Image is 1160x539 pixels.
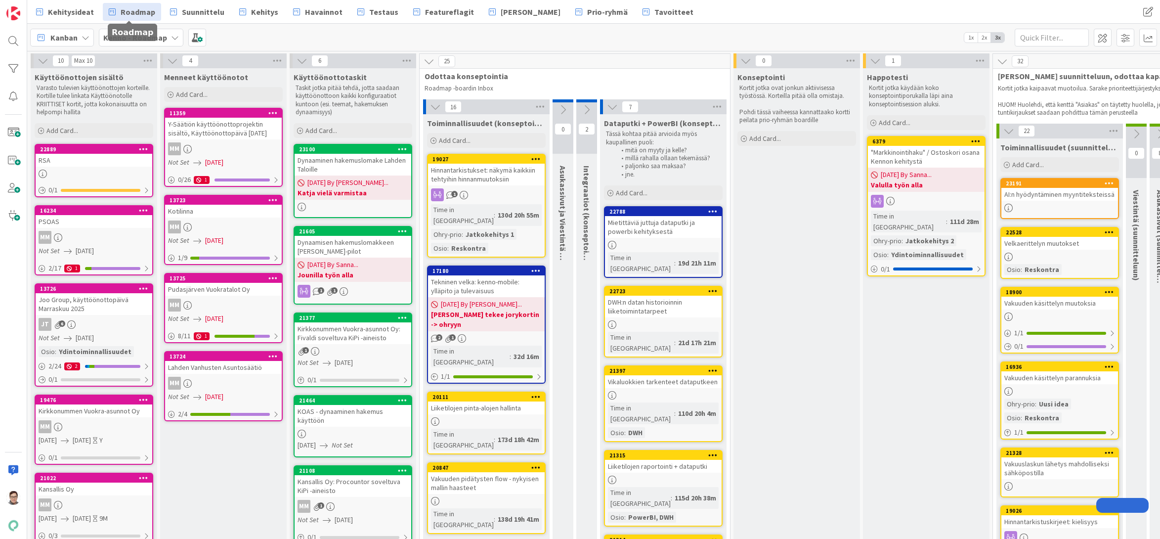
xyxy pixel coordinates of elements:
[36,451,152,464] div: 0/1
[605,207,722,216] div: 22788
[165,196,282,205] div: 13723
[294,226,412,305] a: 21605Dynaamisen hakemuslomakkeen [PERSON_NAME]-pilot[DATE] By Sanna...Jounilla työn alla
[251,6,278,18] span: Kehitys
[165,196,282,218] div: 13723Kotilinna
[194,176,210,184] div: 1
[295,466,411,475] div: 21108
[165,352,282,361] div: 13724
[604,365,723,442] a: 21397Vikaluokkien tarkenteet dataputkeenTime in [GEOGRAPHIC_DATA]:110d 20h 4mOsio:DWH
[1001,228,1118,250] div: 22528Velkaerittelyn muutokset
[165,330,282,342] div: 8/111
[6,6,20,20] img: Visit kanbanzone.com
[182,6,224,18] span: Suunnittelu
[439,136,471,145] span: Add Card...
[36,215,152,228] div: PSOAS
[871,249,887,260] div: Osio
[194,332,210,340] div: 1
[902,235,903,246] span: :
[608,252,674,274] div: Time in [GEOGRAPHIC_DATA]
[428,370,545,383] div: 1/1
[164,351,283,421] a: 13724Lahden Vanhusten AsuntosäätiöMMNot Set[DATE]2/4
[39,420,51,433] div: MM
[494,434,495,445] span: :
[946,216,947,227] span: :
[427,392,546,454] a: 20111Liiketilojen pinta-alojen hallintaTime in [GEOGRAPHIC_DATA]:173d 18h 42m
[881,170,932,180] span: [DATE] By Sanna...
[1014,328,1024,338] span: 1 / 1
[233,3,284,21] a: Kehitys
[299,228,411,235] div: 21605
[298,358,319,367] i: Not Set
[165,109,282,139] div: 11359Y-Säätiön käyttöönottoprojektin sisältö, Käyttöönottopäivä [DATE]
[587,6,628,18] span: Prio-ryhmä
[1001,237,1118,250] div: Velkaerittelyn muutokset
[205,392,223,402] span: [DATE]
[40,285,152,292] div: 13726
[428,463,545,472] div: 20847
[36,318,152,331] div: JT
[103,33,167,43] b: Kenno - Roadmap
[295,145,411,154] div: 23100
[1000,178,1119,219] a: 23191AI:n hyödyntäminen myyntiteksteissä
[1001,457,1118,479] div: Vakuuslaskun lähetys mahdolliseksi sähköpostilla
[676,408,719,419] div: 110d 20h 4m
[40,397,152,404] div: 19476
[887,249,889,260] span: :
[626,427,645,438] div: DWH
[48,361,61,371] span: 2 / 24
[428,463,545,494] div: 20847Vakuuden pidätysten flow - nykyisen mallin haasteet
[36,262,152,274] div: 2/171
[35,205,153,275] a: 16234PSOASMMNot Set[DATE]2/171
[1001,188,1118,201] div: AI:n hyödyntäminen myyntiteksteissä
[605,451,722,473] div: 21315Liiketilojen raportointi + dataputki
[1001,426,1118,439] div: 1/1
[295,227,411,236] div: 21605
[608,403,674,424] div: Time in [GEOGRAPHIC_DATA]
[605,451,722,460] div: 21315
[608,427,624,438] div: Osio
[431,204,494,226] div: Time in [GEOGRAPHIC_DATA]
[168,299,181,312] div: MM
[165,352,282,374] div: 13724Lahden Vanhusten Asuntosäätiö
[605,216,722,238] div: Mietittäviä juttuja dataputki ja powerbi kehityksestä
[165,142,282,155] div: MM
[431,243,447,254] div: Osio
[48,263,61,273] span: 2 / 17
[432,464,545,471] div: 20847
[295,314,411,322] div: 21377
[168,377,181,390] div: MM
[1004,399,1035,409] div: Ohry-prio
[511,351,542,362] div: 32d 16m
[295,314,411,344] div: 21377Kirkkonummen Vuokra-asunnot Oy: Fivaldi soveltuva KiPi -aineisto
[428,275,545,297] div: Tekninen velka: kenno-mobile: ylläpito ja tulevaisuus
[889,249,966,260] div: Ydintoiminnallisuudet
[608,332,674,354] div: Time in [GEOGRAPHIC_DATA]
[436,334,442,341] span: 2
[295,396,411,427] div: 21464KOAS - dynaaminen hakemus käyttöön
[674,408,676,419] span: :
[55,346,56,357] span: :
[40,207,152,214] div: 16234
[605,287,722,296] div: 22723
[30,3,100,21] a: Kehitysideat
[295,236,411,258] div: Dynaamisen hakemuslomakkeen [PERSON_NAME]-pilot
[1000,287,1119,354] a: 18900Vakuuden käsittelyn muutoksia1/10/1
[872,138,985,145] div: 6379
[36,420,152,433] div: MM
[165,118,282,139] div: Y-Säätiön käyttöönottoprojektin sisältö, Käyttöönottopäivä [DATE]
[299,467,411,474] div: 21108
[170,353,282,360] div: 13724
[1006,289,1118,296] div: 18900
[1015,29,1089,46] input: Quick Filter...
[294,313,412,387] a: 21377Kirkkonummen Vuokra-asunnot Oy: Fivaldi soveltuva KiPi -aineistoNot Set[DATE]0/1
[1006,449,1118,456] div: 21328
[36,396,152,417] div: 19476Kirkkonummen Vuokra-asunnot Oy
[302,347,309,354] span: 1
[605,296,722,317] div: DWH:n datan historioinnin liiketoimintatarpeet
[569,3,634,21] a: Prio-ryhmä
[36,284,152,315] div: 13726Joo Group, käyttöönottopäivä Marraskuu 2025
[676,258,719,269] div: 19d 21h 11m
[494,210,495,221] span: :
[295,154,411,176] div: Dynaaminen hakemuslomake Lahden Taloille
[428,393,545,414] div: 20111Liiketilojen pinta-alojen hallinta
